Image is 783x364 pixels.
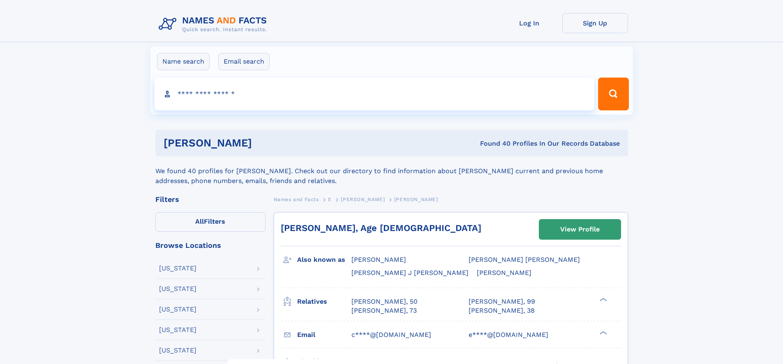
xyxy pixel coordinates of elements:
span: [PERSON_NAME] [351,256,406,263]
div: [US_STATE] [159,265,196,272]
div: We found 40 profiles for [PERSON_NAME]. Check out our directory to find information about [PERSON... [155,156,628,186]
a: [PERSON_NAME] [341,194,385,204]
div: [US_STATE] [159,306,196,313]
span: E [328,197,332,202]
input: search input [155,78,595,110]
h3: Also known as [297,253,351,267]
div: ❯ [598,297,607,302]
div: [US_STATE] [159,347,196,354]
span: [PERSON_NAME] [341,197,385,202]
div: Filters [155,196,266,203]
a: Log In [497,13,562,33]
span: [PERSON_NAME] [477,269,531,277]
a: Names and Facts [274,194,319,204]
div: [US_STATE] [159,286,196,292]
label: Filters [155,212,266,232]
div: View Profile [560,220,600,239]
img: Logo Names and Facts [155,13,274,35]
h3: Email [297,328,351,342]
div: Found 40 Profiles In Our Records Database [366,139,620,148]
div: Browse Locations [155,242,266,249]
h1: [PERSON_NAME] [164,138,366,148]
a: [PERSON_NAME], 50 [351,297,418,306]
a: Sign Up [562,13,628,33]
a: View Profile [539,220,621,239]
span: All [195,217,204,225]
a: [PERSON_NAME], 73 [351,306,417,315]
button: Search Button [598,78,628,110]
a: [PERSON_NAME], 38 [469,306,535,315]
a: [PERSON_NAME], 99 [469,297,535,306]
span: [PERSON_NAME] [PERSON_NAME] [469,256,580,263]
div: [US_STATE] [159,327,196,333]
label: Name search [157,53,210,70]
span: [PERSON_NAME] J [PERSON_NAME] [351,269,469,277]
label: Email search [218,53,270,70]
div: ❯ [598,330,607,335]
a: [PERSON_NAME], Age [DEMOGRAPHIC_DATA] [281,223,481,233]
h3: Relatives [297,295,351,309]
span: [PERSON_NAME] [394,197,438,202]
a: E [328,194,332,204]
